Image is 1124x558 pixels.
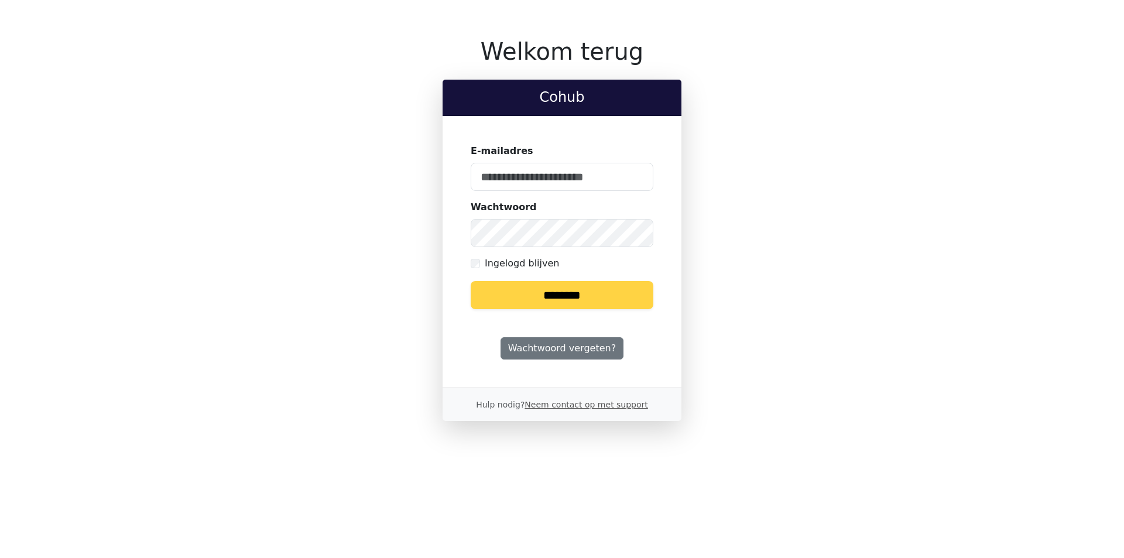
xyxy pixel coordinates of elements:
[471,200,537,214] label: Wachtwoord
[525,400,647,409] a: Neem contact op met support
[476,400,648,409] small: Hulp nodig?
[501,337,623,360] a: Wachtwoord vergeten?
[452,89,672,106] h2: Cohub
[443,37,681,66] h1: Welkom terug
[485,256,559,271] label: Ingelogd blijven
[471,144,533,158] label: E-mailadres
